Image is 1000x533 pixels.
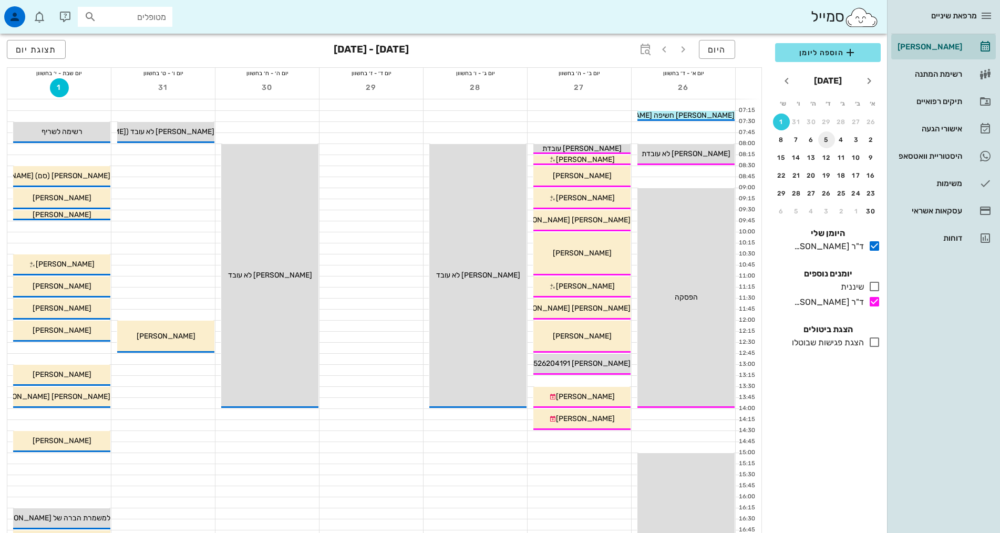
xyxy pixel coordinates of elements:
[556,282,615,291] span: [PERSON_NAME]
[844,7,879,28] img: SmileCloud logo
[891,34,996,59] a: [PERSON_NAME]
[818,114,835,130] button: 29
[833,172,850,179] div: 18
[895,43,962,51] div: [PERSON_NAME]
[736,194,757,203] div: 09:15
[891,171,996,196] a: משימות
[833,190,850,197] div: 25
[736,228,757,237] div: 10:00
[736,404,757,413] div: 14:00
[736,493,757,501] div: 16:00
[803,167,820,184] button: 20
[556,414,615,423] span: [PERSON_NAME]
[736,217,757,225] div: 09:45
[736,261,757,270] div: 10:45
[33,436,91,445] span: [PERSON_NAME]
[33,326,91,335] span: [PERSON_NAME]
[736,294,757,303] div: 11:30
[736,128,757,137] div: 07:45
[736,250,757,259] div: 10:30
[837,281,864,293] div: שיננית
[736,393,757,402] div: 13:45
[863,203,880,220] button: 30
[931,11,977,20] span: מרפאת שיניים
[895,152,962,160] div: היסטוריית וואטסאפ
[833,136,850,143] div: 4
[848,208,865,215] div: 1
[553,171,612,180] span: [PERSON_NAME]
[33,193,91,202] span: [PERSON_NAME]
[736,504,757,512] div: 16:15
[863,149,880,166] button: 9
[362,78,381,97] button: 29
[818,172,835,179] div: 19
[821,95,834,112] th: ד׳
[803,154,820,161] div: 13
[788,149,805,166] button: 14
[803,118,820,126] div: 30
[848,167,865,184] button: 17
[556,155,615,164] span: [PERSON_NAME]
[788,131,805,148] button: 7
[674,78,693,97] button: 26
[788,208,805,215] div: 5
[736,415,757,424] div: 14:15
[736,338,757,347] div: 12:30
[258,78,277,97] button: 30
[848,114,865,130] button: 27
[773,154,790,161] div: 15
[561,111,735,120] span: [PERSON_NAME] חשיפה [PERSON_NAME] הפנייה CT
[803,208,820,215] div: 4
[436,271,520,280] span: [PERSON_NAME] לא עובד
[803,172,820,179] div: 20
[736,172,757,181] div: 08:45
[851,95,864,112] th: ב׳
[806,95,820,112] th: ה׳
[775,227,881,240] h4: היומן שלי
[36,260,95,269] span: [PERSON_NAME]
[790,296,864,309] div: ד"ר [PERSON_NAME]
[33,304,91,313] span: [PERSON_NAME]
[33,370,91,379] span: [PERSON_NAME]
[775,43,881,62] button: הוספה ליומן
[833,131,850,148] button: 4
[848,149,865,166] button: 10
[111,68,215,78] div: יום ו׳ - ט׳ בחשוון
[818,208,835,215] div: 3
[154,83,173,92] span: 31
[424,68,527,78] div: יום ג׳ - ו׳ בחשוון
[674,83,693,92] span: 26
[833,208,850,215] div: 2
[775,268,881,280] h4: יומנים נוספים
[833,149,850,166] button: 11
[736,239,757,248] div: 10:15
[362,83,381,92] span: 29
[736,481,757,490] div: 15:45
[736,515,757,524] div: 16:30
[708,45,726,55] span: היום
[736,183,757,192] div: 09:00
[228,271,312,280] span: [PERSON_NAME] לא עובד
[783,46,872,59] span: הוספה ליומן
[773,118,790,126] div: 1
[891,116,996,141] a: אישורי הגעה
[863,114,880,130] button: 26
[895,234,962,242] div: דוחות
[833,185,850,202] button: 25
[788,336,864,349] div: הצגת פגישות שבוטלו
[775,323,881,336] h4: הצגת ביטולים
[773,167,790,184] button: 22
[258,83,277,92] span: 30
[553,332,612,341] span: [PERSON_NAME]
[863,190,880,197] div: 23
[833,203,850,220] button: 2
[860,71,879,90] button: חודש שעבר
[833,118,850,126] div: 28
[777,71,796,90] button: חודש הבא
[466,78,485,97] button: 28
[773,190,790,197] div: 29
[803,136,820,143] div: 6
[736,305,757,314] div: 11:45
[334,40,409,61] h3: [DATE] - [DATE]
[736,382,757,391] div: 13:30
